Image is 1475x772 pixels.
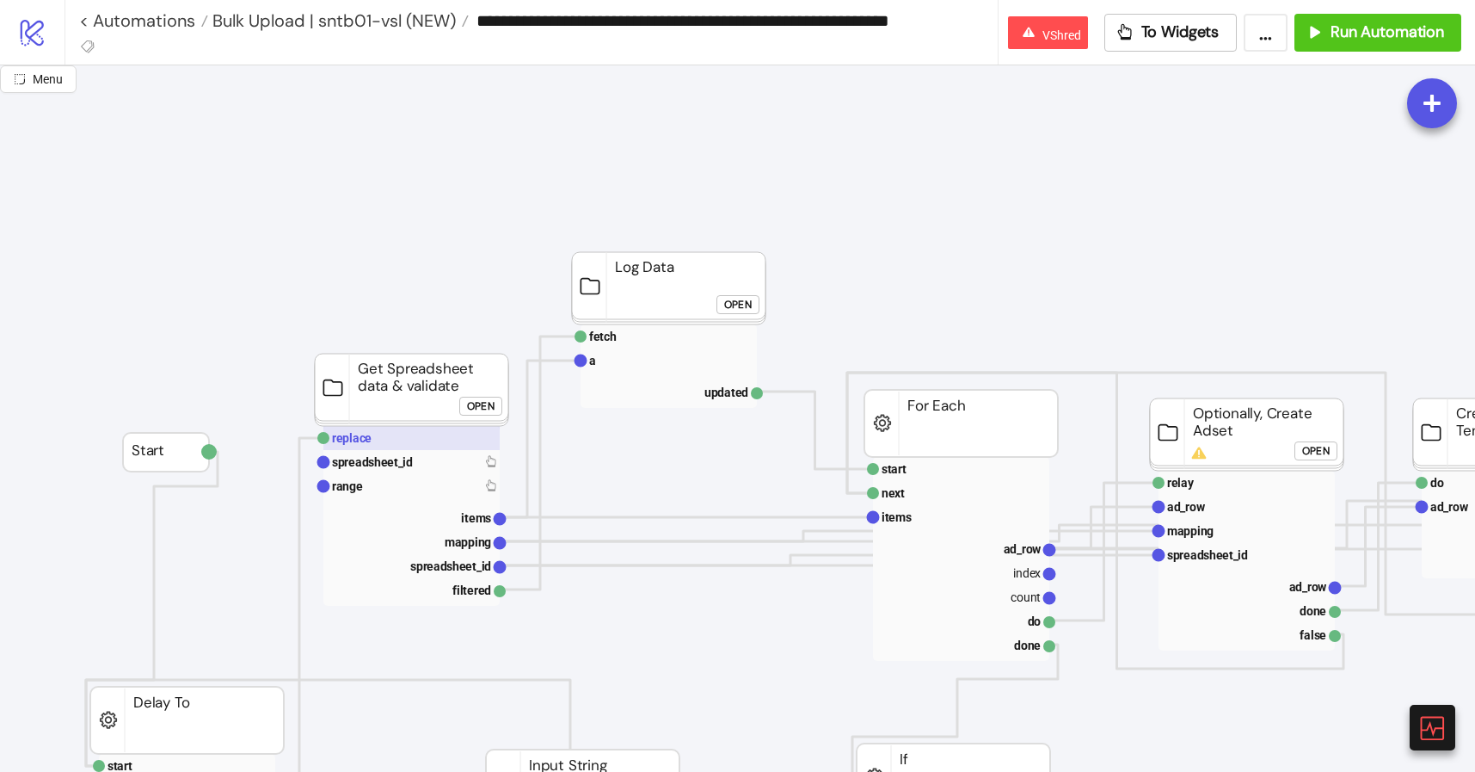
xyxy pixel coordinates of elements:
span: radius-bottomright [14,73,26,85]
text: ad_row [1004,542,1042,556]
a: Bulk Upload | sntb01-vsl (NEW) [208,12,469,29]
span: Run Automation [1331,22,1444,42]
text: range [332,479,363,493]
text: relay [1167,476,1195,490]
div: Open [1302,442,1330,461]
text: ad_row [1289,580,1328,594]
text: items [882,510,912,524]
text: ad_row [1430,500,1469,514]
span: Bulk Upload | sntb01-vsl (NEW) [208,9,456,32]
text: count [1011,590,1041,604]
text: do [1430,476,1444,490]
button: ... [1244,14,1288,52]
button: Open [716,295,759,314]
div: Open [467,397,495,417]
text: fetch [589,330,617,343]
text: index [1013,566,1041,580]
button: Open [459,397,502,416]
div: Open [724,295,752,315]
text: mapping [445,535,491,549]
button: To Widgets [1104,14,1238,52]
text: ad_row [1167,500,1206,514]
text: spreadsheet_id [1167,548,1248,562]
span: VShred [1042,28,1081,42]
a: < Automations [79,12,208,29]
button: Open [1294,442,1337,460]
span: Menu [33,72,63,86]
text: mapping [1167,524,1214,538]
text: spreadsheet_id [410,559,491,573]
span: To Widgets [1141,22,1220,42]
text: a [589,354,596,367]
text: start [882,462,907,476]
text: next [882,486,905,500]
text: items [461,511,491,525]
text: replace [332,431,372,445]
button: Run Automation [1294,14,1461,52]
text: spreadsheet_id [332,455,413,469]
